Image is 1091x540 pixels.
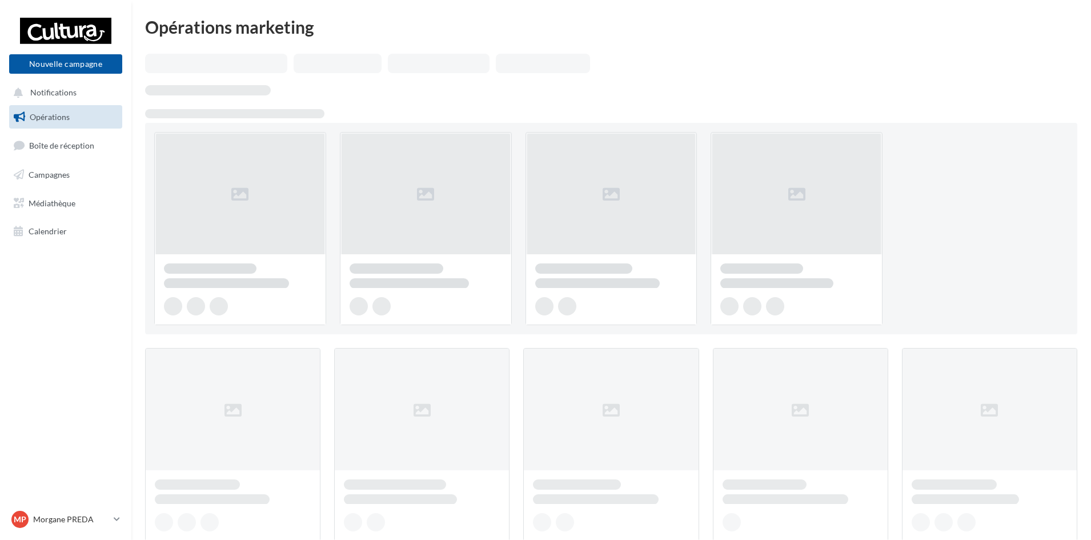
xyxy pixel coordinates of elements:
span: Opérations [30,112,70,122]
span: Boîte de réception [29,141,94,150]
span: Calendrier [29,226,67,236]
button: Nouvelle campagne [9,54,122,74]
a: Boîte de réception [7,133,125,158]
span: Notifications [30,88,77,98]
span: MP [14,514,26,525]
a: MP Morgane PREDA [9,509,122,530]
span: Campagnes [29,170,70,179]
div: Opérations marketing [145,18,1077,35]
a: Calendrier [7,219,125,243]
a: Campagnes [7,163,125,187]
p: Morgane PREDA [33,514,109,525]
a: Opérations [7,105,125,129]
a: Médiathèque [7,191,125,215]
span: Médiathèque [29,198,75,207]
